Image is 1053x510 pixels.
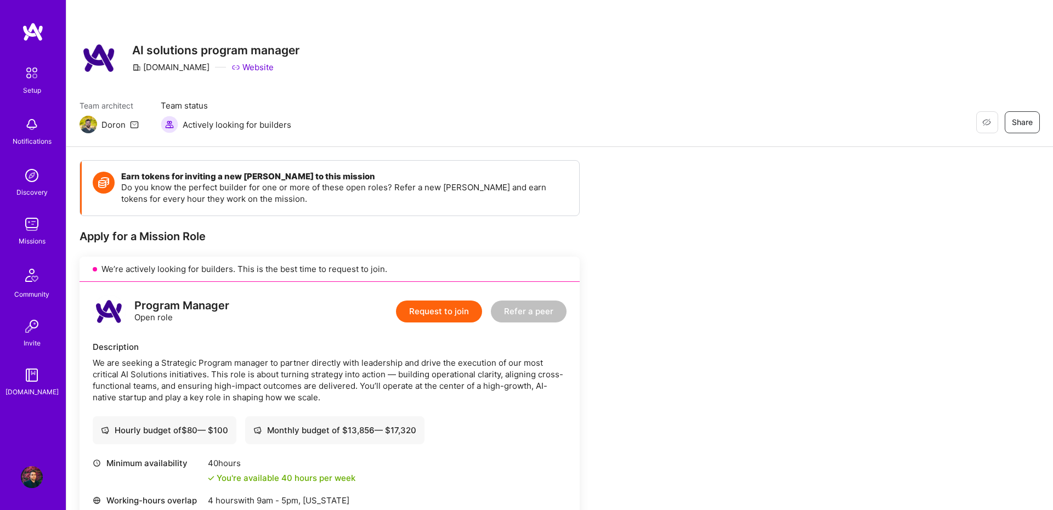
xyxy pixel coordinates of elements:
[1012,117,1033,128] span: Share
[80,38,119,78] img: Company Logo
[21,114,43,135] img: bell
[20,61,43,84] img: setup
[22,22,44,42] img: logo
[18,466,46,488] a: User Avatar
[982,118,991,127] i: icon EyeClosed
[80,229,580,243] div: Apply for a Mission Role
[183,119,291,131] span: Actively looking for builders
[13,135,52,147] div: Notifications
[253,424,416,436] div: Monthly budget of $ 13,856 — $ 17,320
[80,257,580,282] div: We’re actively looking for builders. This is the best time to request to join.
[21,364,43,386] img: guide book
[93,357,567,403] div: We are seeking a Strategic Program manager to partner directly with leadership and drive the exec...
[19,235,46,247] div: Missions
[254,495,303,506] span: 9am - 5pm ,
[80,100,139,111] span: Team architect
[161,100,291,111] span: Team status
[208,495,472,506] div: 4 hours with [US_STATE]
[134,300,229,311] div: Program Manager
[80,116,97,133] img: Team Architect
[121,172,568,182] h4: Earn tokens for inviting a new [PERSON_NAME] to this mission
[253,426,262,434] i: icon Cash
[134,300,229,323] div: Open role
[24,337,41,349] div: Invite
[132,43,299,57] h3: AI solutions program manager
[132,61,210,73] div: [DOMAIN_NAME]
[208,472,355,484] div: You're available 40 hours per week
[208,457,355,469] div: 40 hours
[21,165,43,186] img: discovery
[491,301,567,322] button: Refer a peer
[21,466,43,488] img: User Avatar
[161,116,178,133] img: Actively looking for builders
[93,172,115,194] img: Token icon
[93,341,567,353] div: Description
[130,120,139,129] i: icon Mail
[21,315,43,337] img: Invite
[93,459,101,467] i: icon Clock
[14,288,49,300] div: Community
[93,457,202,469] div: Minimum availability
[21,213,43,235] img: teamwork
[101,119,126,131] div: Doron
[93,295,126,328] img: logo
[231,61,274,73] a: Website
[396,301,482,322] button: Request to join
[1005,111,1040,133] button: Share
[19,262,45,288] img: Community
[101,426,109,434] i: icon Cash
[101,424,228,436] div: Hourly budget of $ 80 — $ 100
[132,63,141,72] i: icon CompanyGray
[208,475,214,481] i: icon Check
[93,495,202,506] div: Working-hours overlap
[16,186,48,198] div: Discovery
[23,84,41,96] div: Setup
[93,496,101,505] i: icon World
[121,182,568,205] p: Do you know the perfect builder for one or more of these open roles? Refer a new [PERSON_NAME] an...
[5,386,59,398] div: [DOMAIN_NAME]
